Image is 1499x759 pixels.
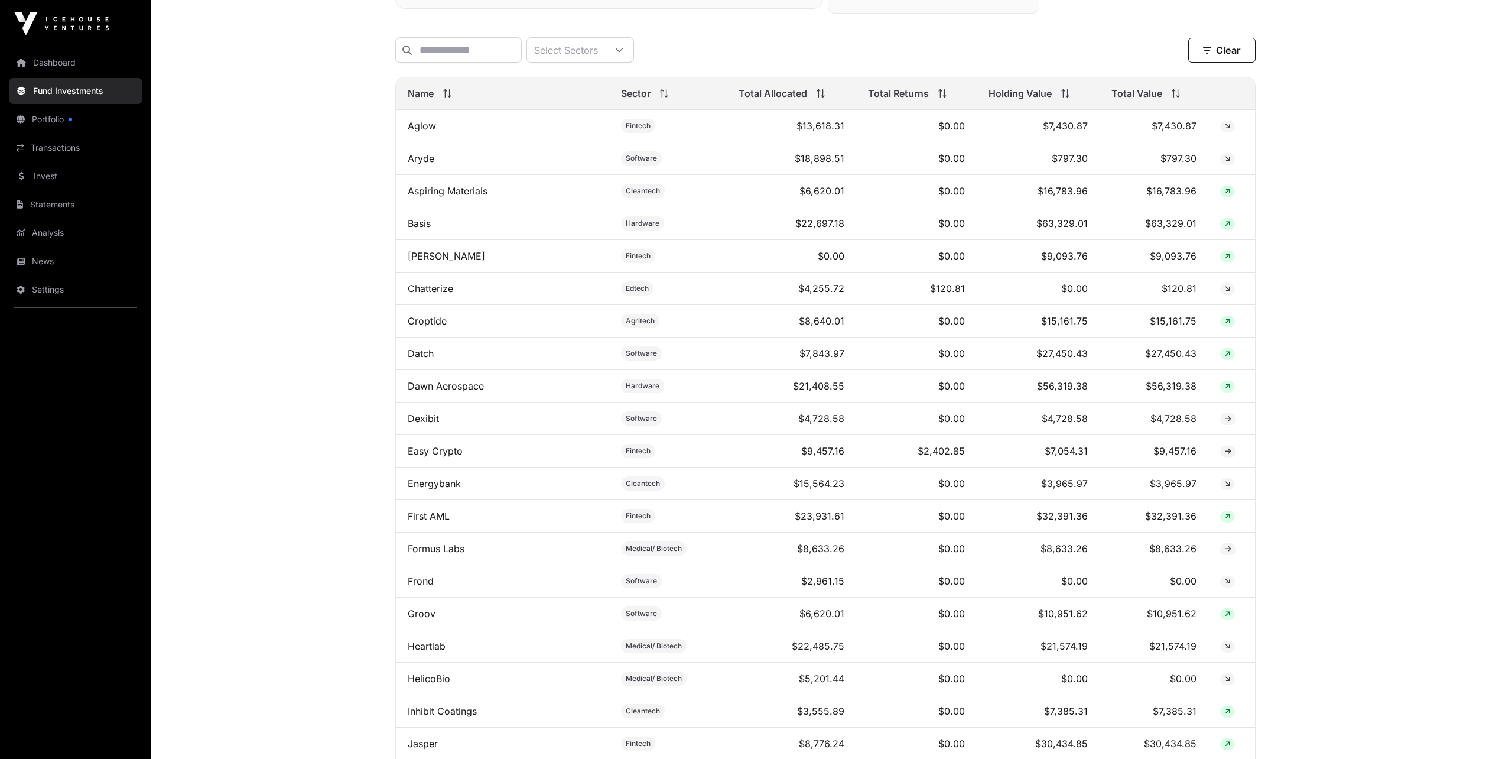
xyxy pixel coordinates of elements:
[9,106,142,132] a: Portfolio
[856,142,977,175] td: $0.00
[1100,598,1208,630] td: $10,951.62
[1100,565,1208,598] td: $0.00
[9,163,142,189] a: Invest
[1440,702,1499,759] iframe: Chat Widget
[626,349,657,358] span: Software
[408,738,438,750] a: Jasper
[727,533,856,565] td: $8,633.26
[727,663,856,695] td: $5,201.44
[856,403,977,435] td: $0.00
[856,598,977,630] td: $0.00
[626,121,651,131] span: Fintech
[626,446,651,456] span: Fintech
[1100,663,1208,695] td: $0.00
[1100,370,1208,403] td: $56,319.38
[626,219,659,228] span: Hardware
[727,207,856,240] td: $22,697.18
[977,500,1100,533] td: $32,391.36
[1100,403,1208,435] td: $4,728.58
[977,240,1100,273] td: $9,093.76
[9,220,142,246] a: Analysis
[621,86,651,100] span: Sector
[977,630,1100,663] td: $21,574.19
[408,283,453,294] a: Chatterize
[977,142,1100,175] td: $797.30
[989,86,1052,100] span: Holding Value
[1111,86,1162,100] span: Total Value
[626,511,651,521] span: Fintech
[856,565,977,598] td: $0.00
[977,403,1100,435] td: $4,728.58
[727,695,856,728] td: $3,555.89
[626,381,659,391] span: Hardware
[727,565,856,598] td: $2,961.15
[1100,338,1208,370] td: $27,450.43
[9,192,142,218] a: Statements
[727,110,856,142] td: $13,618.31
[856,240,977,273] td: $0.00
[1100,630,1208,663] td: $21,574.19
[408,120,436,132] a: Aglow
[977,305,1100,338] td: $15,161.75
[856,370,977,403] td: $0.00
[408,315,447,327] a: Croptide
[408,640,446,652] a: Heartlab
[9,248,142,274] a: News
[727,273,856,305] td: $4,255.72
[856,500,977,533] td: $0.00
[408,575,434,587] a: Frond
[856,305,977,338] td: $0.00
[408,250,485,262] a: [PERSON_NAME]
[408,153,434,164] a: Aryde
[727,305,856,338] td: $8,640.01
[626,706,660,716] span: Cleantech
[1100,468,1208,500] td: $3,965.97
[856,207,977,240] td: $0.00
[408,185,487,197] a: Aspiring Materials
[977,468,1100,500] td: $3,965.97
[727,240,856,273] td: $0.00
[856,695,977,728] td: $0.00
[626,739,651,748] span: Fintech
[977,110,1100,142] td: $7,430.87
[408,705,477,717] a: Inhibit Coatings
[408,478,461,489] a: Energybank
[408,608,435,619] a: Groov
[1100,207,1208,240] td: $63,329.01
[1100,110,1208,142] td: $7,430.87
[408,413,439,424] a: Dexibit
[856,663,977,695] td: $0.00
[977,533,1100,565] td: $8,633.26
[727,403,856,435] td: $4,728.58
[727,175,856,207] td: $6,620.01
[977,663,1100,695] td: $0.00
[408,510,450,522] a: First AML
[856,435,977,468] td: $2,402.85
[626,479,660,488] span: Cleantech
[977,338,1100,370] td: $27,450.43
[626,154,657,163] span: Software
[727,500,856,533] td: $23,931.61
[1100,142,1208,175] td: $797.30
[977,207,1100,240] td: $63,329.01
[977,273,1100,305] td: $0.00
[727,370,856,403] td: $21,408.55
[977,435,1100,468] td: $7,054.31
[868,86,929,100] span: Total Returns
[977,370,1100,403] td: $56,319.38
[626,186,660,196] span: Cleantech
[727,598,856,630] td: $6,620.01
[408,86,434,100] span: Name
[527,38,605,62] div: Select Sectors
[977,175,1100,207] td: $16,783.96
[739,86,807,100] span: Total Allocated
[626,641,682,651] span: Medical/ Biotech
[1100,500,1208,533] td: $32,391.36
[9,135,142,161] a: Transactions
[1100,695,1208,728] td: $7,385.31
[408,348,434,359] a: Datch
[408,380,484,392] a: Dawn Aerospace
[408,543,464,554] a: Formus Labs
[626,316,655,326] span: Agritech
[1100,305,1208,338] td: $15,161.75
